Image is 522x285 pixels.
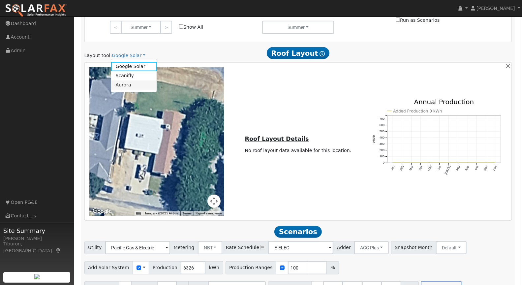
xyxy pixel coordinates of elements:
[244,146,353,155] td: No roof layout data available for this location.
[196,211,222,215] a: Report a map error
[380,142,384,145] text: 300
[437,165,442,171] text: Jun
[391,241,437,254] span: Snapshot Month
[493,165,498,171] text: Dec
[179,24,183,29] input: Show All
[182,211,192,215] a: Terms (opens in new tab)
[222,241,269,254] span: Rate Schedule
[383,161,384,164] text: 0
[455,165,461,171] text: Aug
[465,165,470,171] text: Sep
[3,226,71,235] span: Site Summary
[483,165,489,171] text: Nov
[121,21,161,34] button: Summer
[111,71,157,80] a: Scanifly
[327,261,339,274] span: %
[110,21,121,34] a: <
[111,80,157,90] a: Aurora
[179,24,203,31] label: Show All
[380,155,384,158] text: 100
[380,136,384,139] text: 400
[427,165,433,172] text: May
[274,226,322,238] span: Scenarios
[262,21,334,34] button: Summer
[91,207,113,216] img: Google
[145,211,178,215] span: Imagery ©2025 Airbus
[436,241,467,254] button: Default
[320,51,325,56] i: Show Help
[84,241,106,254] span: Utility
[161,21,172,34] a: >
[495,162,496,163] circle: onclick=""
[91,207,113,216] a: Open this area in Google Maps (opens a new window)
[226,261,276,274] span: Production Ranges
[396,17,400,22] input: Run as Scenarios
[198,241,223,254] button: NBT
[418,165,423,171] text: Apr
[245,136,309,142] u: Roof Layout Details
[439,162,440,163] circle: onclick=""
[268,241,333,254] input: Select a Rate Schedule
[267,47,330,59] span: Roof Layout
[149,261,181,274] span: Production
[476,162,477,163] circle: onclick=""
[420,162,421,163] circle: onclick=""
[84,261,133,274] span: Add Solar System
[333,241,354,254] span: Adder
[84,53,112,58] span: Layout tool:
[55,248,61,253] a: Map
[3,240,71,254] div: Tiburon, [GEOGRAPHIC_DATA]
[396,17,440,24] label: Run as Scenarios
[448,162,449,163] circle: onclick=""
[409,165,414,171] text: Mar
[474,165,479,171] text: Oct
[111,62,157,71] a: Google Solar
[380,148,384,152] text: 200
[380,130,384,133] text: 500
[112,52,145,59] a: Google Solar
[5,4,67,17] img: SolarFax
[105,241,170,254] input: Select a Utility
[457,162,459,163] circle: onclick=""
[393,109,442,113] text: Added Production 0 kWh
[392,162,394,163] circle: onclick=""
[34,274,40,279] img: retrieve
[390,165,395,171] text: Jan
[354,241,389,254] button: ACC Plus
[380,123,384,127] text: 600
[3,235,71,242] div: [PERSON_NAME]
[444,165,451,175] text: [DATE]
[411,162,412,163] circle: onclick=""
[399,165,405,171] text: Feb
[380,117,384,120] text: 700
[136,211,141,216] button: Keyboard shortcuts
[476,6,515,11] span: [PERSON_NAME]
[372,135,376,143] text: kWh
[467,162,468,163] circle: onclick=""
[402,162,403,163] circle: onclick=""
[207,195,221,208] button: Map camera controls
[414,98,474,106] text: Annual Production
[170,241,198,254] span: Metering
[430,162,431,163] circle: onclick=""
[205,261,223,274] span: kWh
[485,162,487,163] circle: onclick=""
